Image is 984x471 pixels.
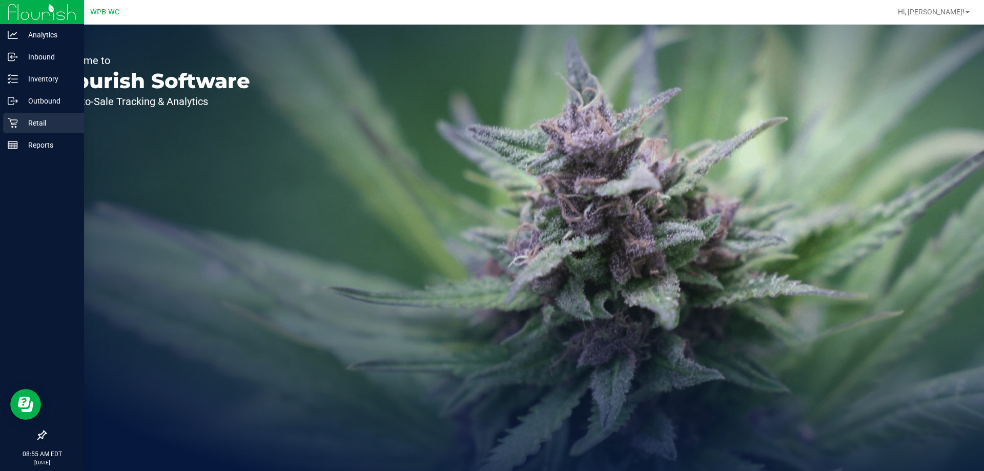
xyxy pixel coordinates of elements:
[18,73,79,85] p: Inventory
[55,71,250,91] p: Flourish Software
[8,30,18,40] inline-svg: Analytics
[90,8,119,16] span: WPB WC
[10,389,41,420] iframe: Resource center
[18,51,79,63] p: Inbound
[18,29,79,41] p: Analytics
[898,8,965,16] span: Hi, [PERSON_NAME]!
[5,449,79,459] p: 08:55 AM EDT
[8,140,18,150] inline-svg: Reports
[18,117,79,129] p: Retail
[18,139,79,151] p: Reports
[18,95,79,107] p: Outbound
[55,96,250,107] p: Seed-to-Sale Tracking & Analytics
[8,74,18,84] inline-svg: Inventory
[8,118,18,128] inline-svg: Retail
[5,459,79,466] p: [DATE]
[8,52,18,62] inline-svg: Inbound
[55,55,250,66] p: Welcome to
[8,96,18,106] inline-svg: Outbound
